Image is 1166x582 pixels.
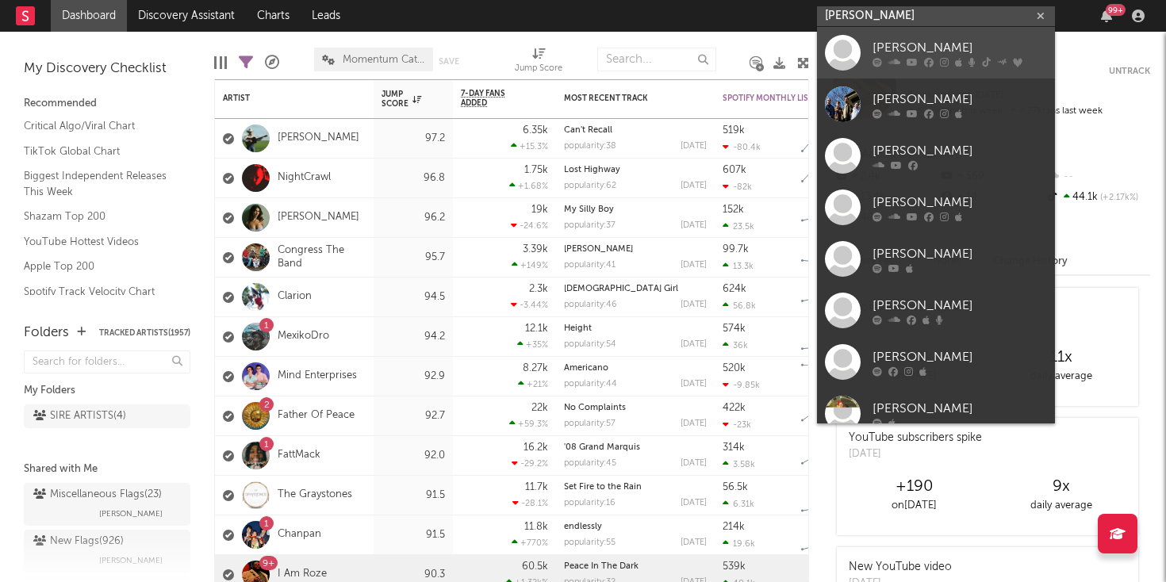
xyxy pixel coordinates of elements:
[817,27,1055,78] a: [PERSON_NAME]
[33,485,162,504] div: Miscellaneous Flags ( 23 )
[723,221,754,232] div: 23.5k
[564,419,616,428] div: popularity: 57
[564,483,642,492] a: Set Fire to the Rain
[873,347,1047,366] div: [PERSON_NAME]
[564,443,707,452] div: '08 Grand Marquis
[681,142,707,151] div: [DATE]
[564,261,616,270] div: popularity: 41
[515,40,562,86] div: Jump Score
[382,209,445,228] div: 96.2
[511,300,548,310] div: -3.44 %
[278,290,312,304] a: Clarion
[597,48,716,71] input: Search...
[723,340,748,350] div: 36k
[681,301,707,309] div: [DATE]
[24,117,175,135] a: Critical Algo/Viral Chart
[873,193,1047,212] div: [PERSON_NAME]
[564,340,616,349] div: popularity: 54
[723,482,748,492] div: 56.5k
[564,324,592,333] a: Height
[794,159,865,198] svg: Chart title
[849,446,982,462] div: [DATE]
[817,285,1055,336] a: [PERSON_NAME]
[564,285,707,293] div: American Girl
[564,364,608,373] a: Americano
[723,182,752,192] div: -82k
[681,182,707,190] div: [DATE]
[564,205,707,214] div: My Silly Boy
[278,528,321,542] a: Chanpan
[564,459,616,468] div: popularity: 45
[849,430,982,446] div: YouTube subscribers spike
[681,538,707,547] div: [DATE]
[509,181,548,191] div: +1.68 %
[564,562,639,571] a: Peace In The Dark
[1109,63,1150,79] button: Untrack
[382,367,445,386] div: 92.9
[523,244,548,255] div: 3.39k
[564,142,616,151] div: popularity: 38
[265,40,279,86] div: A&R Pipeline
[564,205,614,214] a: My Silly Boy
[382,288,445,307] div: 94.5
[529,284,548,294] div: 2.3k
[24,381,190,400] div: My Folders
[525,324,548,334] div: 12.1k
[278,409,355,423] a: Father Of Peace
[794,396,865,436] svg: Chart title
[531,205,548,215] div: 19k
[564,94,683,103] div: Most Recent Track
[24,233,175,251] a: YouTube Hottest Videos
[382,169,445,188] div: 96.8
[439,57,459,66] button: Save
[817,388,1055,439] a: [PERSON_NAME]
[382,327,445,347] div: 94.2
[278,132,359,145] a: [PERSON_NAME]
[564,166,707,174] div: Lost Highway
[841,477,988,496] div: +190
[873,38,1047,57] div: [PERSON_NAME]
[564,380,617,389] div: popularity: 44
[525,482,548,492] div: 11.7k
[24,258,175,275] a: Apple Top 200
[511,220,548,231] div: -24.6 %
[564,285,678,293] a: [DEMOGRAPHIC_DATA] Girl
[564,245,633,254] a: [PERSON_NAME]
[278,369,357,383] a: Mind Enterprises
[24,324,69,343] div: Folders
[24,59,190,78] div: My Discovery Checklist
[564,483,707,492] div: Set Fire to the Rain
[239,40,253,86] div: Filters(564 of 1,957)
[723,363,746,373] div: 520k
[794,238,865,278] svg: Chart title
[681,419,707,428] div: [DATE]
[523,363,548,373] div: 8.27k
[794,198,865,238] svg: Chart title
[794,357,865,396] svg: Chart title
[723,324,746,334] div: 574k
[681,340,707,349] div: [DATE]
[723,244,749,255] div: 99.7k
[873,141,1047,160] div: [PERSON_NAME]
[988,496,1134,515] div: daily average
[723,165,746,175] div: 607k
[723,94,842,103] div: Spotify Monthly Listeners
[794,119,865,159] svg: Chart title
[873,244,1047,263] div: [PERSON_NAME]
[382,526,445,545] div: 91.5
[24,483,190,526] a: Miscellaneous Flags(23)[PERSON_NAME]
[343,55,425,65] span: Momentum Catch-All
[24,460,190,479] div: Shared with Me
[24,530,190,572] a: New Flags(926)[PERSON_NAME]
[564,221,616,230] div: popularity: 37
[278,211,359,224] a: [PERSON_NAME]
[794,278,865,317] svg: Chart title
[681,261,707,270] div: [DATE]
[1101,10,1112,22] button: 99+
[723,561,746,572] div: 539k
[531,403,548,413] div: 22k
[382,90,421,109] div: Jump Score
[817,336,1055,388] a: [PERSON_NAME]
[564,182,616,190] div: popularity: 62
[723,419,751,430] div: -23k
